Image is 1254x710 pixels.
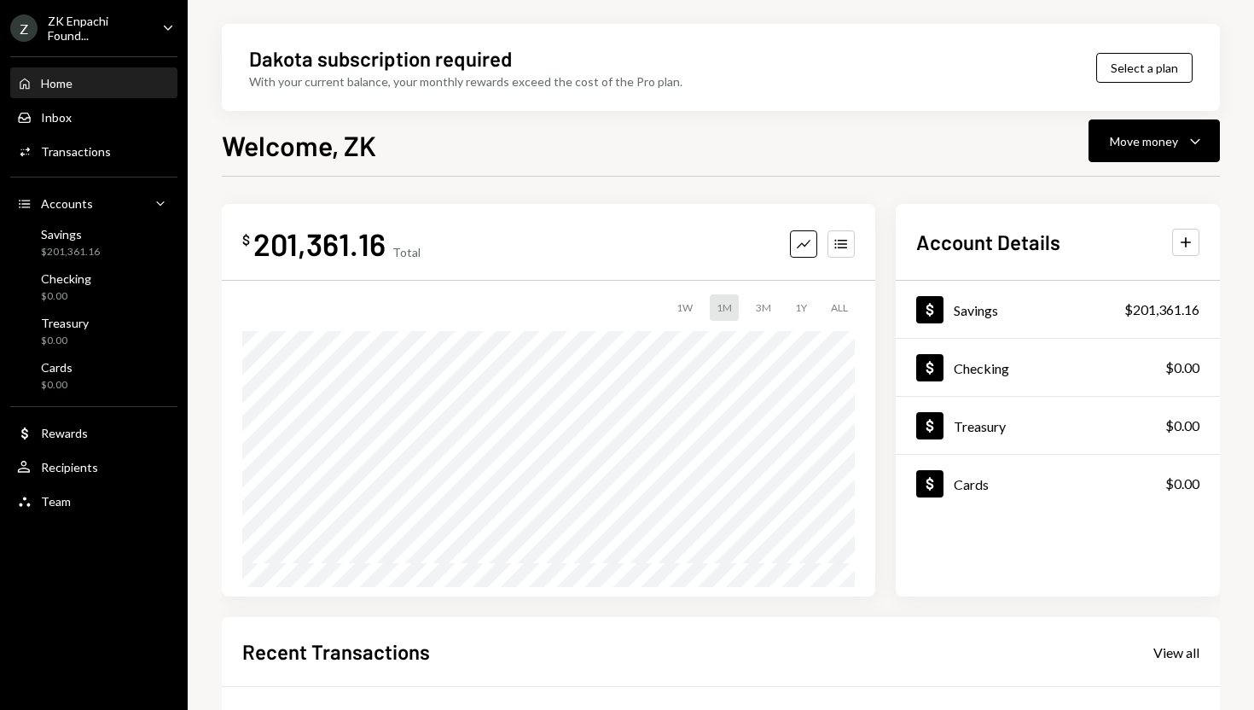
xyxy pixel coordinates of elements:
a: Home [10,67,177,98]
div: $ [242,231,250,248]
div: Checking [41,271,91,286]
div: $0.00 [1165,416,1199,436]
div: Dakota subscription required [249,44,512,73]
div: Move money [1110,132,1178,150]
h1: Welcome, ZK [222,128,376,162]
div: Cards [954,476,989,492]
div: Recipients [41,460,98,474]
div: $0.00 [41,378,73,393]
div: $0.00 [41,334,89,348]
a: Accounts [10,188,177,218]
div: With your current balance, your monthly rewards exceed the cost of the Pro plan. [249,73,682,90]
div: 1M [710,294,739,321]
div: 3M [749,294,778,321]
div: $0.00 [1165,358,1199,378]
a: Team [10,486,177,516]
a: Recipients [10,451,177,482]
div: Total [392,245,421,259]
div: View all [1153,644,1199,661]
a: Cards$0.00 [896,455,1220,512]
a: Savings$201,361.16 [896,281,1220,338]
div: 1Y [788,294,814,321]
div: Rewards [41,426,88,440]
h2: Account Details [916,228,1060,256]
div: $201,361.16 [41,245,100,259]
div: Inbox [41,110,72,125]
button: Select a plan [1096,53,1193,83]
button: Move money [1089,119,1220,162]
div: Transactions [41,144,111,159]
div: 201,361.16 [253,224,386,263]
div: Treasury [954,418,1006,434]
div: Cards [41,360,73,375]
div: ZK Enpachi Found... [48,14,148,43]
div: 1W [670,294,700,321]
div: Team [41,494,71,509]
div: Z [10,15,38,42]
a: Checking$0.00 [896,339,1220,396]
div: Accounts [41,196,93,211]
div: ALL [824,294,855,321]
div: Savings [41,227,100,242]
a: View all [1153,643,1199,661]
div: Checking [954,360,1009,376]
div: Savings [954,302,998,318]
div: $0.00 [41,289,91,304]
div: Treasury [41,316,89,330]
a: Treasury$0.00 [896,397,1220,454]
a: Savings$201,361.16 [10,222,177,263]
div: $0.00 [1165,474,1199,494]
div: $201,361.16 [1124,300,1199,320]
a: Cards$0.00 [10,355,177,396]
div: Home [41,76,73,90]
h2: Recent Transactions [242,637,430,666]
a: Treasury$0.00 [10,311,177,352]
a: Checking$0.00 [10,266,177,307]
a: Transactions [10,136,177,166]
a: Inbox [10,102,177,132]
a: Rewards [10,417,177,448]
